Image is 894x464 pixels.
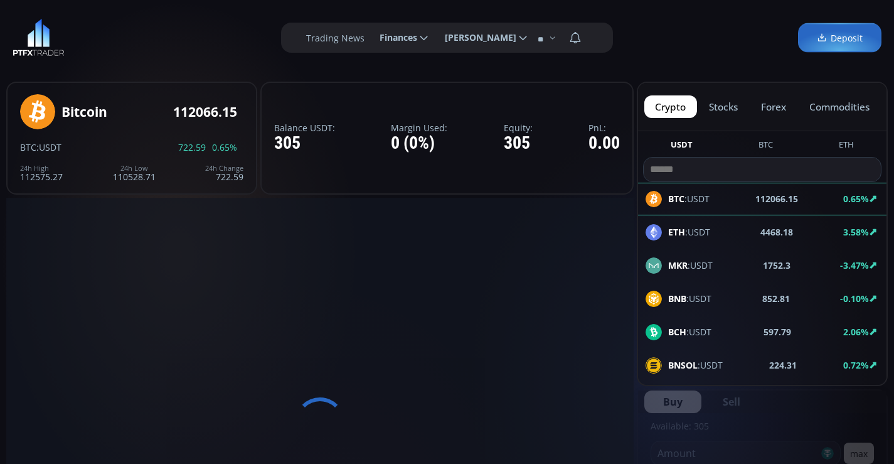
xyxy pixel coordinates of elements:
div: 0 (0%) [391,134,447,153]
div: 24h Change [205,165,243,172]
span: :USDT [668,292,711,305]
span: :USDT [668,359,723,372]
b: -0.10% [840,293,869,305]
label: Balance USDT: [274,123,335,132]
b: 224.31 [769,359,797,372]
b: ETH [668,226,685,238]
b: 3.58% [843,226,869,238]
div: 110528.71 [113,165,156,181]
button: BTC [753,139,778,154]
label: Margin Used: [391,123,447,132]
label: Equity: [504,123,533,132]
b: BNSOL [668,359,698,371]
a: Deposit [798,23,881,53]
div: Bitcoin [61,105,107,119]
button: stocks [698,95,749,118]
button: forex [750,95,797,118]
span: :USDT [668,259,713,272]
button: crypto [644,95,697,118]
b: 2.06% [843,326,869,338]
b: -3.47% [840,259,869,271]
span: 0.65% [212,143,237,152]
span: Deposit [817,31,863,45]
div: 112066.15 [173,105,237,119]
span: BTC [20,141,36,153]
button: USDT [666,139,698,154]
span: 722.59 [178,143,206,152]
button: ETH [834,139,859,154]
b: 4468.18 [760,225,793,239]
span: :USDT [36,141,61,153]
div: 24h High [20,165,63,172]
span: [PERSON_NAME] [436,25,516,50]
div: 24h Low [113,165,156,172]
div: 722.59 [205,165,243,181]
b: 1752.3 [763,259,790,272]
div: 0.00 [588,134,620,153]
span: :USDT [668,225,710,239]
b: 852.81 [762,292,790,305]
b: 0.72% [843,359,869,371]
div: 112575.27 [20,165,63,181]
b: 597.79 [764,325,791,338]
b: BNB [668,293,686,305]
b: BCH [668,326,686,338]
span: :USDT [668,325,711,338]
b: MKR [668,259,688,271]
label: PnL: [588,123,620,132]
div: 305 [504,134,533,153]
img: LOGO [13,19,65,57]
span: Finances [371,25,417,50]
label: Trading News [306,31,365,45]
div: 305 [274,134,335,153]
button: commodities [798,95,880,118]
